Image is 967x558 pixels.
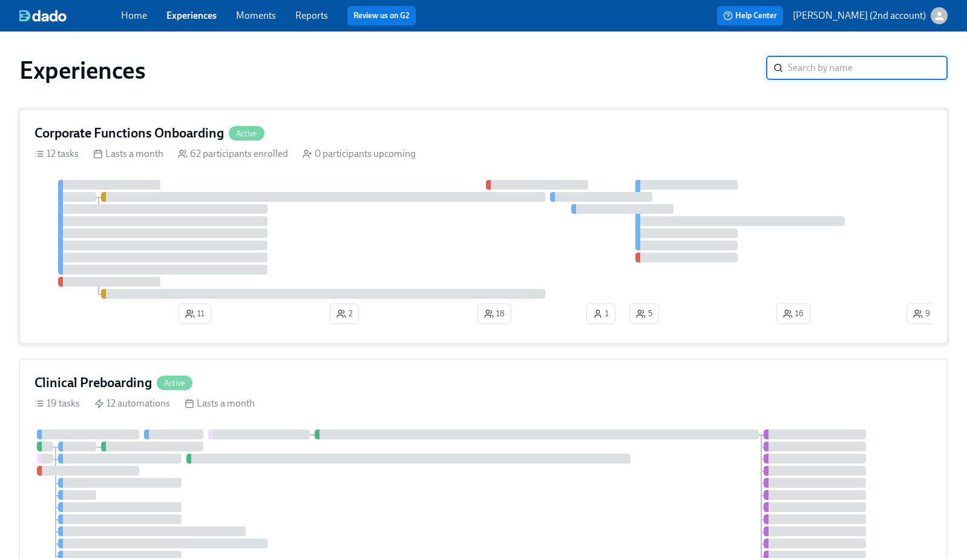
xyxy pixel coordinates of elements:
[330,304,359,324] button: 2
[178,147,288,161] div: 62 participants enrolled
[185,308,205,320] span: 11
[166,10,217,21] a: Experiences
[19,56,146,85] h1: Experiences
[34,147,79,161] div: 12 tasks
[717,6,783,25] button: Help Center
[19,109,948,344] a: Corporate Functions OnboardingActive12 tasks Lasts a month 62 participants enrolled 0 participant...
[229,129,264,138] span: Active
[94,397,170,410] div: 12 automations
[353,10,410,22] a: Review us on G2
[157,379,192,388] span: Active
[783,308,804,320] span: 16
[629,304,659,324] button: 5
[185,397,255,410] div: Lasts a month
[793,7,948,24] button: [PERSON_NAME] (2nd account)
[586,304,615,324] button: 1
[793,9,926,22] p: [PERSON_NAME] (2nd account)
[236,10,276,21] a: Moments
[788,56,948,80] input: Search by name
[19,10,121,22] a: dado
[121,10,147,21] a: Home
[913,308,930,320] span: 9
[776,304,810,324] button: 16
[336,308,352,320] span: 2
[484,308,505,320] span: 18
[723,10,777,22] span: Help Center
[593,308,609,320] span: 1
[636,308,652,320] span: 5
[303,147,416,161] div: 0 participants upcoming
[906,304,937,324] button: 9
[34,124,224,142] h4: Corporate Functions Onboarding
[34,397,80,410] div: 19 tasks
[179,304,211,324] button: 11
[34,374,152,392] h4: Clinical Preboarding
[477,304,511,324] button: 18
[347,6,416,25] button: Review us on G2
[93,147,163,161] div: Lasts a month
[19,10,67,22] img: dado
[295,10,328,21] a: Reports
